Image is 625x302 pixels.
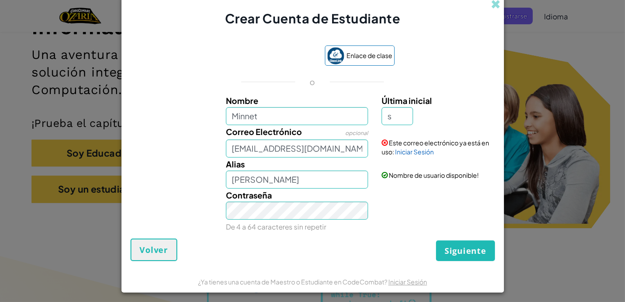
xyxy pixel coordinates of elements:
span: opcional [345,130,368,136]
span: Última inicial [382,95,432,106]
button: Volver [130,239,177,261]
p: o [310,77,315,87]
img: classlink-logo-small.png [327,47,344,64]
a: Iniciar Sesión [388,278,427,286]
small: De 4 a 64 caracteres sin repetir [226,222,326,231]
span: Este correo electrónico ya está en uso: [382,139,489,156]
button: Siguiente [436,240,495,261]
span: Enlace de clase [346,49,392,62]
span: Nombre de usuario disponible! [389,171,479,179]
span: Crear Cuenta de Estudiante [225,10,400,26]
span: Volver [140,244,168,255]
span: ¿Ya tienes una cuenta de Maestro o Estudiante en CodeCombat? [198,278,388,286]
span: Contraseña [226,190,272,200]
span: Nombre [226,95,258,106]
span: Siguiente [445,245,486,256]
a: Iniciar Sesión [395,148,434,156]
iframe: Botón de Acceder con Google [226,46,320,66]
span: Alias [226,159,245,169]
span: Correo Electrónico [226,126,302,137]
